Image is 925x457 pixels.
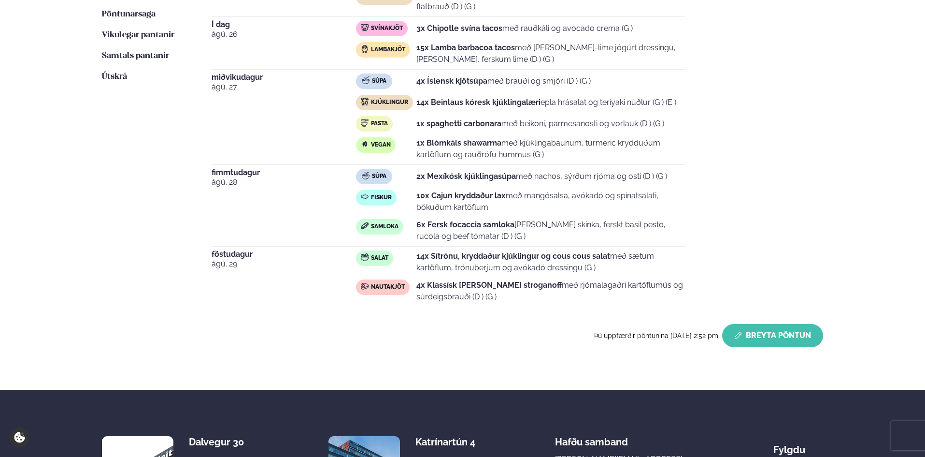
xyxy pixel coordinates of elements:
span: Súpa [372,173,386,180]
button: Breyta Pöntun [722,324,823,347]
p: með brauði og smjöri (D ) (G ) [416,75,591,87]
span: Útskrá [102,73,127,81]
strong: 14x Beinlaus kóresk kjúklingalæri [416,98,541,107]
p: með rauðkáli og avocado crema (G ) [416,23,633,34]
p: epla hrásalat og teriyaki núðlur (G ) (E ) [416,97,676,108]
span: Súpa [372,77,386,85]
p: með kjúklingabaunum, turmeric krydduðum kartöflum og rauðrófu hummus (G ) [416,137,685,161]
span: Salat [371,254,388,262]
img: Lamb.svg [361,45,369,53]
span: Lambakjöt [371,46,405,54]
strong: 1x spaghetti carbonara [416,119,501,128]
strong: 4x Íslensk kjötsúpa [416,76,487,86]
strong: 1x Blómkáls shawarma [416,138,501,147]
a: Pöntunarsaga [102,9,156,20]
img: sandwich-new-16px.svg [361,222,369,229]
strong: 4x Klassísk [PERSON_NAME] stroganoff [416,280,562,290]
span: ágú. 26 [212,29,356,40]
img: pork.svg [361,24,369,31]
span: ágú. 29 [212,258,356,270]
span: Pöntunarsaga [102,10,156,18]
strong: 15x Lamba barbacoa tacos [416,43,515,52]
span: Samloka [371,223,398,231]
p: með mangósalsa, avókadó og spínatsalati, bökuðum kartöflum [416,190,685,213]
strong: 14x Sítrónu, kryddaður kjúklingur og cous cous salat [416,251,610,261]
span: fimmtudagur [212,169,356,177]
img: fish.svg [361,193,369,201]
span: miðvikudagur [212,74,356,81]
strong: 10x Cajun kryddaður lax [416,191,506,200]
span: Nautakjöt [371,283,405,291]
a: Útskrá [102,71,127,83]
span: Þú uppfærðir pöntunina [DATE] 2:52 pm [594,332,718,339]
span: föstudagur [212,251,356,258]
img: beef.svg [361,282,369,290]
img: chicken.svg [361,98,369,105]
div: Dalvegur 30 [189,436,266,448]
p: með rjómalagaðri kartöflumús og súrdeigsbrauði (D ) (G ) [416,280,685,303]
p: [PERSON_NAME] skinka, ferskt basil pesto, rucola og beef tómatar (D ) (G ) [416,219,685,242]
a: Samtals pantanir [102,50,169,62]
p: með nachos, sýrðum rjóma og osti (D ) (G ) [416,171,667,182]
span: Hafðu samband [555,428,628,448]
span: ágú. 27 [212,81,356,93]
img: soup.svg [362,172,370,179]
strong: 3x Chipotle svína tacos [416,24,502,33]
img: Vegan.svg [361,140,369,148]
span: Vikulegar pantanir [102,31,174,39]
span: Pasta [371,120,388,128]
a: Vikulegar pantanir [102,29,174,41]
span: ágú. 28 [212,177,356,188]
strong: 2x Mexíkósk kjúklingasúpa [416,172,516,181]
span: Samtals pantanir [102,52,169,60]
span: Í dag [212,21,356,29]
span: Svínakjöt [371,25,403,32]
div: Katrínartún 4 [415,436,492,448]
img: soup.svg [362,76,370,84]
p: með beikoni, parmesanosti og vorlauk (D ) (G ) [416,118,664,130]
strong: 6x Fersk focaccia samloka [416,220,514,229]
p: með sætum kartöflum, trönuberjum og avókadó dressingu (G ) [416,251,685,274]
img: salad.svg [361,253,369,261]
img: pasta.svg [361,119,369,127]
p: með [PERSON_NAME]-lime jógúrt dressingu, [PERSON_NAME], ferskum lime (D ) (G ) [416,42,685,65]
span: Kjúklingur [371,99,408,106]
span: Vegan [371,141,391,149]
a: Cookie settings [10,428,29,447]
span: Fiskur [371,194,392,202]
